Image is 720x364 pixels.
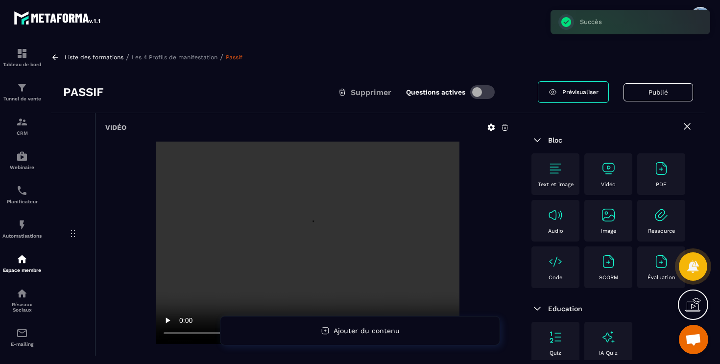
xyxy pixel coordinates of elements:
img: formation [16,48,28,59]
p: Réseaux Sociaux [2,302,42,313]
span: / [220,52,223,62]
span: Ajouter du contenu [334,327,400,335]
p: Quiz [550,350,561,356]
a: schedulerschedulerPlanificateur [2,177,42,212]
p: Image [601,228,616,234]
p: Planificateur [2,199,42,204]
button: Publié [624,83,693,101]
h6: Vidéo [105,123,126,131]
p: IA Quiz [599,350,618,356]
img: automations [16,219,28,231]
p: Webinaire [2,165,42,170]
a: formationformationTableau de bord [2,40,42,74]
a: automationsautomationsAutomatisations [2,212,42,246]
a: formationformationCRM [2,109,42,143]
p: Audio [548,228,563,234]
a: Passif [226,54,242,61]
p: Text et image [538,181,574,188]
a: Prévisualiser [538,81,609,103]
p: E-mailing [2,341,42,347]
img: text-image no-wra [600,254,616,269]
img: text-image no-wra [653,161,669,176]
img: scheduler [16,185,28,196]
p: Tunnel de vente [2,96,42,101]
p: CRM [2,130,42,136]
img: automations [16,150,28,162]
img: automations [16,253,28,265]
a: Liste des formations [65,54,123,61]
img: formation [16,82,28,94]
img: text-image no-wra [600,161,616,176]
a: Les 4 Profils de manifestation [132,54,217,61]
p: Évaluation [648,274,675,281]
a: formationformationTunnel de vente [2,74,42,109]
span: Education [548,305,582,313]
a: automationsautomationsWebinaire [2,143,42,177]
img: text-image no-wra [548,161,563,176]
p: Espace membre [2,267,42,273]
img: text-image no-wra [600,207,616,223]
img: text-image no-wra [653,207,669,223]
img: arrow-down [531,303,543,315]
span: / [126,52,129,62]
img: arrow-down [531,134,543,146]
img: text-image no-wra [548,207,563,223]
p: SCORM [599,274,618,281]
span: Prévisualiser [562,89,599,96]
img: social-network [16,288,28,299]
img: text-image no-wra [548,254,563,269]
span: Supprimer [351,88,391,97]
img: text-image no-wra [548,329,563,345]
img: logo [14,9,102,26]
img: text-image no-wra [653,254,669,269]
p: Tableau de bord [2,62,42,67]
p: Code [549,274,562,281]
a: social-networksocial-networkRéseaux Sociaux [2,280,42,320]
a: emailemailE-mailing [2,320,42,354]
label: Questions actives [406,88,465,96]
img: email [16,327,28,339]
a: Ouvrir le chat [679,325,708,354]
p: Ressource [648,228,675,234]
h3: Passif [63,84,104,100]
img: text-image [600,329,616,345]
p: PDF [656,181,667,188]
span: Bloc [548,136,562,144]
a: automationsautomationsEspace membre [2,246,42,280]
p: Automatisations [2,233,42,239]
p: Vidéo [601,181,616,188]
img: formation [16,116,28,128]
